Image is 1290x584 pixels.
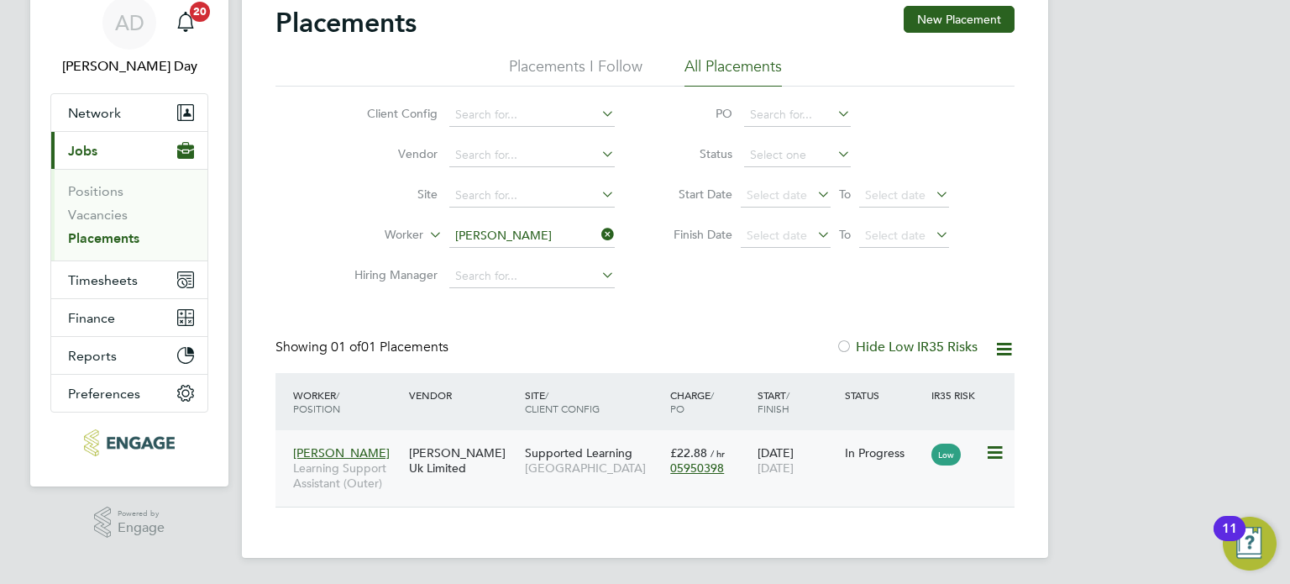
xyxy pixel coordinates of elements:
span: Finance [68,310,115,326]
a: Placements [68,230,139,246]
label: Client Config [341,106,438,121]
span: AD [115,12,144,34]
div: In Progress [845,445,924,460]
input: Search for... [744,103,851,127]
input: Select one [744,144,851,167]
button: Timesheets [51,261,207,298]
span: Network [68,105,121,121]
span: Learning Support Assistant (Outer) [293,460,401,491]
span: Select date [865,228,926,243]
input: Search for... [449,144,615,167]
div: Jobs [51,169,207,260]
span: To [834,183,856,205]
span: Timesheets [68,272,138,288]
span: 20 [190,2,210,22]
span: To [834,224,856,245]
span: Select date [747,187,807,203]
span: Engage [118,521,165,535]
span: / Finish [758,388,789,415]
a: [PERSON_NAME]Learning Support Assistant (Outer)[PERSON_NAME] Uk LimitedSupported Learning[GEOGRAP... [289,436,1015,450]
span: [PERSON_NAME] [293,445,390,460]
button: Network [51,94,207,131]
button: Open Resource Center, 11 new notifications [1223,517,1277,571]
div: Charge [666,380,753,424]
input: Search for... [449,103,615,127]
label: Hide Low IR35 Risks [836,339,978,355]
div: 11 [1222,529,1237,550]
div: Vendor [405,380,521,410]
span: 01 Placements [331,339,448,355]
div: Showing [275,339,452,356]
span: Jobs [68,143,97,159]
span: 05950398 [670,460,724,476]
label: Finish Date [657,227,732,242]
li: All Placements [684,56,782,87]
span: Select date [865,187,926,203]
span: Select date [747,228,807,243]
span: Amie Day [50,56,208,76]
label: Hiring Manager [341,267,438,282]
img: morganhunt-logo-retina.png [84,429,174,456]
label: Start Date [657,187,732,202]
input: Search for... [449,265,615,288]
a: Positions [68,183,123,199]
button: New Placement [904,6,1015,33]
div: [DATE] [753,437,841,484]
div: Site [521,380,666,424]
button: Preferences [51,375,207,412]
button: Reports [51,337,207,374]
div: IR35 Risk [927,380,985,410]
div: Start [753,380,841,424]
div: [PERSON_NAME] Uk Limited [405,437,521,484]
label: Site [341,187,438,202]
a: Powered byEngage [94,507,165,539]
a: Vacancies [68,207,128,223]
span: Reports [68,348,117,364]
div: Worker [289,380,405,424]
h2: Placements [275,6,417,39]
span: Powered by [118,507,165,521]
label: Vendor [341,146,438,161]
a: Go to home page [50,429,208,456]
span: Preferences [68,386,140,402]
span: Low [931,444,961,466]
button: Jobs [51,132,207,169]
span: [DATE] [758,460,794,476]
div: Status [841,380,928,410]
input: Search for... [449,184,615,208]
span: / hr [711,447,725,460]
span: £22.88 [670,445,707,460]
input: Search for... [449,224,615,248]
label: Worker [327,227,423,244]
span: [GEOGRAPHIC_DATA] [525,460,662,476]
li: Placements I Follow [509,56,642,87]
span: / PO [670,388,714,415]
span: 01 of [331,339,361,355]
label: PO [657,106,732,121]
span: / Client Config [525,388,600,415]
label: Status [657,146,732,161]
span: Supported Learning [525,445,632,460]
button: Finance [51,299,207,336]
span: / Position [293,388,340,415]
